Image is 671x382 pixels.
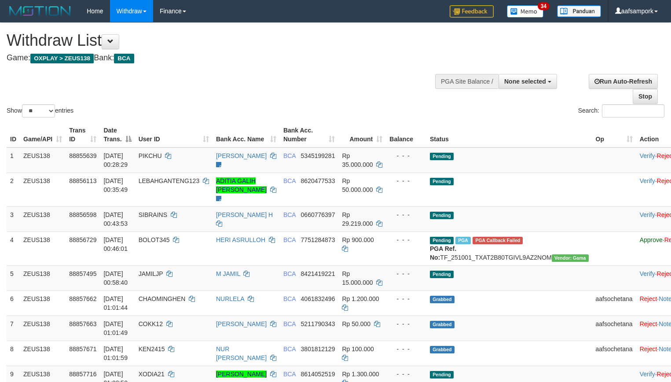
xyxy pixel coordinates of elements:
[301,270,335,277] span: Copy 8421419221 to clipboard
[139,295,186,302] span: CHAOMINGHEN
[538,2,550,10] span: 34
[69,295,96,302] span: 88857662
[342,371,379,378] span: Rp 1.300.000
[633,89,658,104] a: Stop
[640,295,657,302] a: Reject
[7,231,20,265] td: 4
[22,104,55,118] select: Showentries
[455,237,471,244] span: Marked by aaftanly
[103,270,128,286] span: [DATE] 00:58:40
[589,74,658,89] a: Run Auto-Refresh
[640,236,663,243] a: Approve
[103,295,128,311] span: [DATE] 01:01:44
[301,211,335,218] span: Copy 0660776397 to clipboard
[139,236,170,243] span: BOLOT345
[216,211,273,218] a: [PERSON_NAME] H
[430,178,454,185] span: Pending
[430,321,455,328] span: Grabbed
[301,177,335,184] span: Copy 8620477533 to clipboard
[640,177,655,184] a: Verify
[640,320,657,327] a: Reject
[216,320,267,327] a: [PERSON_NAME]
[283,152,296,159] span: BCA
[69,320,96,327] span: 88857663
[592,316,636,341] td: aafsochetana
[216,152,267,159] a: [PERSON_NAME]
[283,345,296,353] span: BCA
[430,346,455,353] span: Grabbed
[216,345,267,361] a: NUR [PERSON_NAME]
[283,236,296,243] span: BCA
[7,341,20,366] td: 8
[640,345,657,353] a: Reject
[7,206,20,231] td: 3
[640,270,655,277] a: Verify
[139,211,167,218] span: SIBRAINS
[592,341,636,366] td: aafsochetana
[69,270,96,277] span: 88857495
[7,290,20,316] td: 6
[139,152,162,159] span: PIKCHU
[640,371,655,378] a: Verify
[592,122,636,147] th: Op: activate to sort column ascending
[7,32,439,49] h1: Withdraw List
[283,177,296,184] span: BCA
[69,236,96,243] span: 88856729
[139,345,165,353] span: KEN2415
[66,122,100,147] th: Trans ID: activate to sort column ascending
[103,320,128,336] span: [DATE] 01:01:49
[216,236,265,243] a: HERI ASRULLOH
[103,236,128,252] span: [DATE] 00:46:01
[103,345,128,361] span: [DATE] 01:01:59
[552,254,589,262] span: Vendor URL: https://trx31.1velocity.biz
[389,320,423,328] div: - - -
[283,371,296,378] span: BCA
[430,296,455,303] span: Grabbed
[69,177,96,184] span: 88856113
[7,316,20,341] td: 7
[20,341,66,366] td: ZEUS138
[20,265,66,290] td: ZEUS138
[342,320,370,327] span: Rp 50.000
[7,4,73,18] img: MOTION_logo.png
[100,122,135,147] th: Date Trans.: activate to sort column descending
[504,78,546,85] span: None selected
[30,54,94,63] span: OXPLAY > ZEUS138
[103,211,128,227] span: [DATE] 00:43:53
[450,5,494,18] img: Feedback.jpg
[139,177,200,184] span: LEBAHGANTENG123
[338,122,386,147] th: Amount: activate to sort column ascending
[20,173,66,206] td: ZEUS138
[430,212,454,219] span: Pending
[389,151,423,160] div: - - -
[69,345,96,353] span: 88857671
[389,345,423,353] div: - - -
[20,316,66,341] td: ZEUS138
[435,74,499,89] div: PGA Site Balance /
[20,231,66,265] td: ZEUS138
[20,122,66,147] th: Game/API: activate to sort column ascending
[342,152,373,168] span: Rp 35.000.000
[7,54,439,62] h4: Game: Bank:
[69,371,96,378] span: 88857716
[640,152,655,159] a: Verify
[283,320,296,327] span: BCA
[602,104,664,118] input: Search:
[69,211,96,218] span: 88856598
[386,122,426,147] th: Balance
[103,152,128,168] span: [DATE] 00:28:29
[640,211,655,218] a: Verify
[342,345,374,353] span: Rp 100.000
[578,104,664,118] label: Search:
[507,5,544,18] img: Button%20Memo.svg
[426,231,592,265] td: TF_251001_TXAT2B80TGIVL9AZ2NOM
[139,371,165,378] span: XODIA21
[7,173,20,206] td: 2
[135,122,213,147] th: User ID: activate to sort column ascending
[283,211,296,218] span: BCA
[301,371,335,378] span: Copy 8614052519 to clipboard
[342,211,373,227] span: Rp 29.219.000
[216,295,244,302] a: NURLELA
[592,290,636,316] td: aafsochetana
[389,235,423,244] div: - - -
